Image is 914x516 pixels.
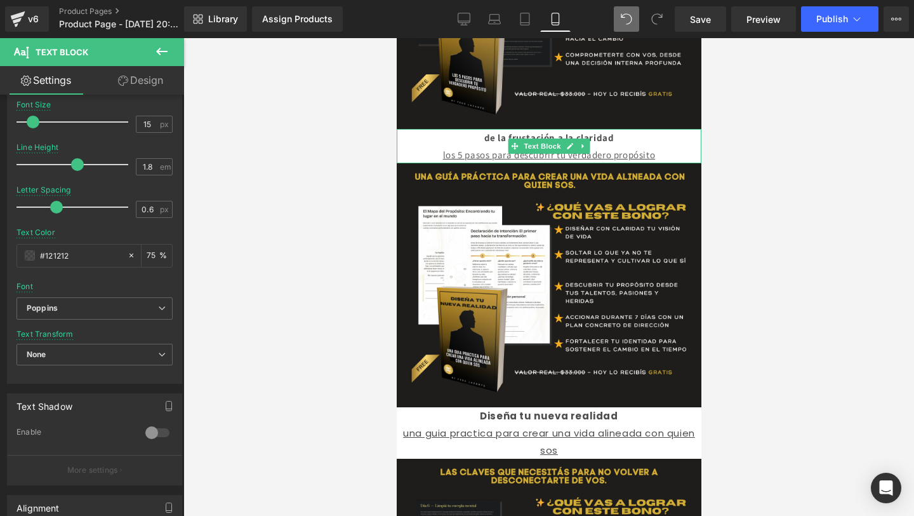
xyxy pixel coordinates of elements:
[40,248,121,262] input: Color
[449,6,479,32] a: Desktop
[690,13,711,26] span: Save
[17,282,33,291] div: Font
[8,455,182,485] button: More settings
[871,473,901,503] div: Open Intercom Messenger
[25,11,41,27] div: v6
[184,6,247,32] a: New Library
[27,303,58,314] i: Poppins
[614,6,639,32] button: Undo
[17,100,51,109] div: Font Size
[644,6,670,32] button: Redo
[6,388,298,419] font: una guia practica para crear una vida alineada con quien sos
[17,330,74,339] div: Text Transform
[124,100,166,116] span: Text Block
[88,93,218,105] font: de la frustación a la claridad
[36,47,88,57] span: Text Block
[5,6,49,32] a: v6
[262,14,333,24] div: Assign Products
[67,465,118,476] p: More settings
[208,13,238,25] span: Library
[17,186,71,194] div: Letter Spacing
[746,13,781,26] span: Preview
[83,371,221,384] font: Diseña tu nueva realidad
[816,14,848,24] span: Publish
[59,19,181,29] span: Product Page - [DATE] 20:32:31
[884,6,909,32] button: More
[160,120,171,128] span: px
[142,245,172,267] div: %
[17,143,58,152] div: Line Height
[160,163,171,171] span: em
[479,6,510,32] a: Laptop
[27,350,46,359] b: None
[17,427,133,440] div: Enable
[46,111,258,123] u: los 5 pasos para descubrir tu verdadero propósito
[731,6,796,32] a: Preview
[17,228,55,237] div: Text Color
[510,6,540,32] a: Tablet
[17,394,72,412] div: Text Shadow
[540,6,571,32] a: Mobile
[180,100,194,116] a: Expand / Collapse
[801,6,878,32] button: Publish
[160,205,171,214] span: px
[59,6,205,17] a: Product Pages
[95,66,187,95] a: Design
[17,496,60,513] div: Alignment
